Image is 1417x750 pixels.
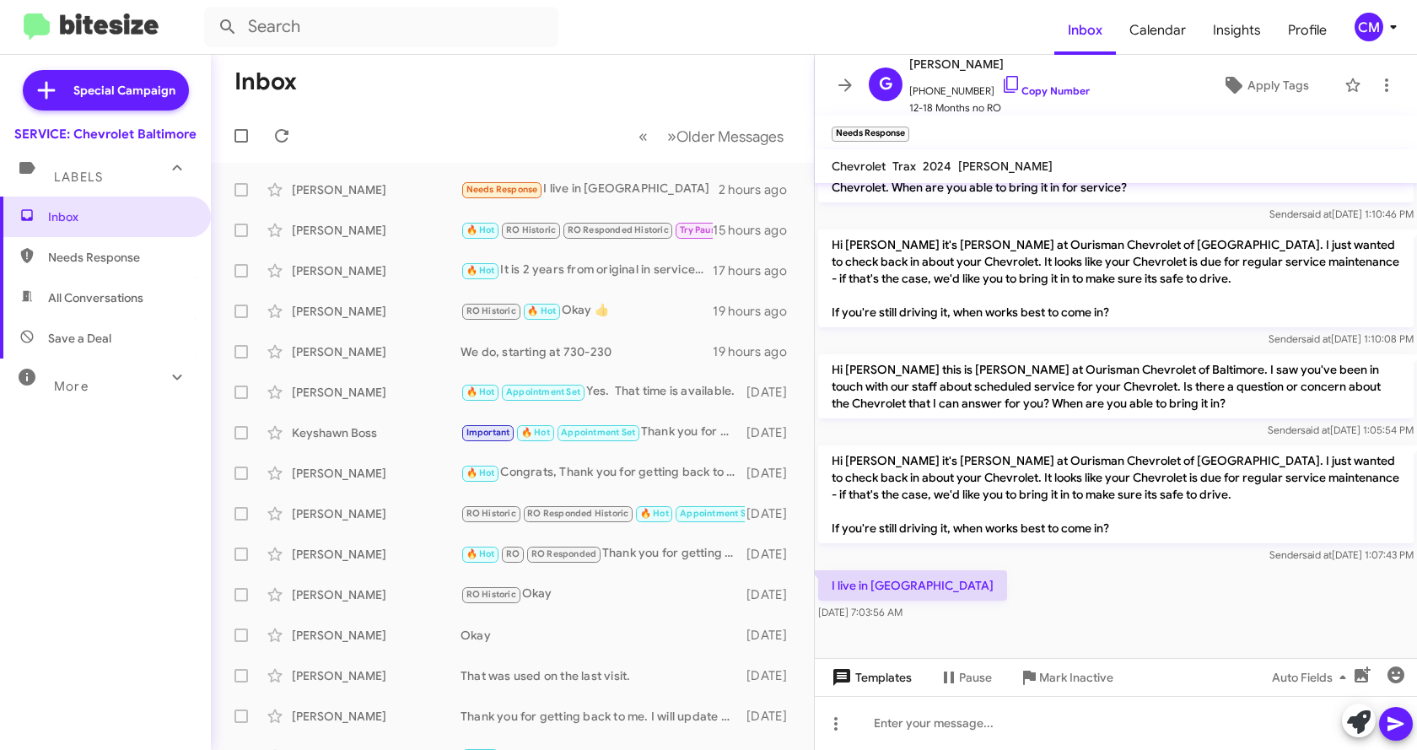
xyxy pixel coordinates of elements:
[958,159,1053,174] span: [PERSON_NAME]
[1301,332,1331,345] span: said at
[461,627,745,644] div: Okay
[909,74,1090,100] span: [PHONE_NUMBER]
[1199,6,1274,55] a: Insights
[745,708,800,725] div: [DATE]
[828,662,912,693] span: Templates
[292,627,461,644] div: [PERSON_NAME]
[466,467,495,478] span: 🔥 Hot
[506,224,556,235] span: RO Historic
[1355,13,1383,41] div: CM
[667,126,676,147] span: »
[818,445,1414,543] p: Hi [PERSON_NAME] it's [PERSON_NAME] at Ourisman Chevrolet of [GEOGRAPHIC_DATA]. I just wanted to ...
[713,343,800,360] div: 19 hours ago
[959,662,992,693] span: Pause
[292,546,461,563] div: [PERSON_NAME]
[461,343,713,360] div: We do, starting at 730-230
[292,465,461,482] div: [PERSON_NAME]
[879,71,892,98] span: G
[745,465,800,482] div: [DATE]
[48,289,143,306] span: All Conversations
[292,181,461,198] div: [PERSON_NAME]
[745,424,800,441] div: [DATE]
[292,222,461,239] div: [PERSON_NAME]
[832,159,886,174] span: Chevrolet
[818,570,1007,601] p: I live in [GEOGRAPHIC_DATA]
[48,208,191,225] span: Inbox
[466,265,495,276] span: 🔥 Hot
[466,427,510,438] span: Important
[461,301,713,321] div: Okay 👍
[506,548,520,559] span: RO
[1258,662,1366,693] button: Auto Fields
[818,229,1414,327] p: Hi [PERSON_NAME] it's [PERSON_NAME] at Ourisman Chevrolet of [GEOGRAPHIC_DATA]. I just wanted to ...
[818,606,902,618] span: [DATE] 7:03:56 AM
[527,508,628,519] span: RO Responded Historic
[923,159,951,174] span: 2024
[234,68,297,95] h1: Inbox
[1005,662,1127,693] button: Mark Inactive
[23,70,189,111] a: Special Campaign
[909,54,1090,74] span: [PERSON_NAME]
[292,343,461,360] div: [PERSON_NAME]
[1116,6,1199,55] a: Calendar
[466,386,495,397] span: 🔥 Hot
[1193,70,1336,100] button: Apply Tags
[628,119,658,154] button: Previous
[629,119,794,154] nav: Page navigation example
[713,222,800,239] div: 15 hours ago
[466,589,516,600] span: RO Historic
[1039,662,1113,693] span: Mark Inactive
[531,548,596,559] span: RO Responded
[292,303,461,320] div: [PERSON_NAME]
[909,100,1090,116] span: 12-18 Months no RO
[461,585,745,604] div: Okay
[1302,548,1332,561] span: said at
[713,262,800,279] div: 17 hours ago
[657,119,794,154] button: Next
[48,249,191,266] span: Needs Response
[568,224,669,235] span: RO Responded Historic
[640,508,669,519] span: 🔥 Hot
[466,184,538,195] span: Needs Response
[713,303,800,320] div: 19 hours ago
[292,667,461,684] div: [PERSON_NAME]
[54,379,89,394] span: More
[466,508,516,519] span: RO Historic
[73,82,175,99] span: Special Campaign
[461,220,713,240] div: ​👍​ to “ Just mention that when you get checked in. ”
[745,546,800,563] div: [DATE]
[680,508,754,519] span: Appointment Set
[466,224,495,235] span: 🔥 Hot
[561,427,635,438] span: Appointment Set
[461,463,745,483] div: Congrats, Thank you for getting back to me. I will update my records.
[292,424,461,441] div: Keyshawn Boss
[745,667,800,684] div: [DATE]
[461,667,745,684] div: That was used on the last visit.
[1001,84,1090,97] a: Copy Number
[48,330,111,347] span: Save a Deal
[676,127,784,146] span: Older Messages
[461,708,745,725] div: Thank you for getting back to me. I will update my records.
[1054,6,1116,55] a: Inbox
[292,262,461,279] div: [PERSON_NAME]
[745,586,800,603] div: [DATE]
[461,382,745,402] div: Yes. That time is available.
[1247,70,1309,100] span: Apply Tags
[292,586,461,603] div: [PERSON_NAME]
[466,305,516,316] span: RO Historic
[1268,424,1414,436] span: Sender [DATE] 1:05:54 PM
[461,180,719,199] div: I live in [GEOGRAPHIC_DATA]
[1269,548,1414,561] span: Sender [DATE] 1:07:43 PM
[461,504,745,523] div: Great, see you the 27th at 12
[745,384,800,401] div: [DATE]
[832,127,909,142] small: Needs Response
[719,181,800,198] div: 2 hours ago
[1269,332,1414,345] span: Sender [DATE] 1:10:08 PM
[527,305,556,316] span: 🔥 Hot
[521,427,550,438] span: 🔥 Hot
[461,261,713,280] div: It is 2 years from original in service date
[292,708,461,725] div: [PERSON_NAME]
